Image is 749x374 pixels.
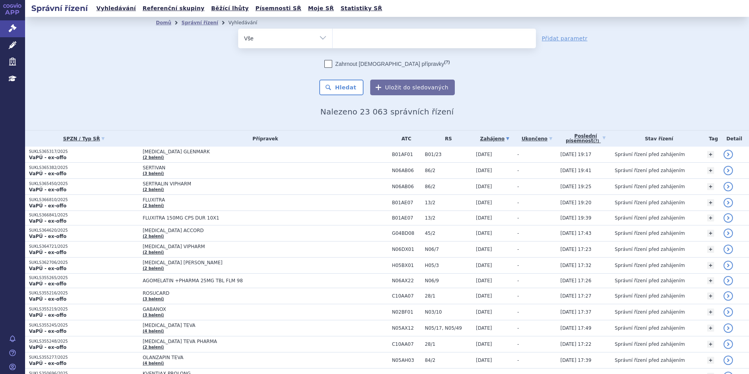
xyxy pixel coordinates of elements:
strong: VaPÚ - ex-offo [29,218,67,224]
span: Správní řízení před zahájením [615,184,685,189]
label: Zahrnout [DEMOGRAPHIC_DATA] přípravky [324,60,450,68]
span: H05BX01 [392,263,421,268]
a: Zahájeno [476,133,513,144]
span: [DATE] [476,325,492,331]
span: AGOMELATIN +PHARMA 25MG TBL FLM 98 [143,278,338,283]
span: Správní řízení před zahájením [615,293,685,299]
span: [MEDICAL_DATA] VIPHARM [143,244,338,249]
span: [DATE] 19:17 [561,152,592,157]
th: Detail [720,131,749,147]
span: - [517,215,519,221]
span: [MEDICAL_DATA] ACCORD [143,228,338,233]
a: + [707,277,714,284]
a: detail [724,340,733,349]
span: Správní řízení před zahájením [615,263,685,268]
span: N06DX01 [392,247,421,252]
span: Správní řízení před zahájením [615,215,685,221]
p: SUKLS362706/2025 [29,260,139,265]
a: + [707,341,714,348]
p: SUKLS355216/2025 [29,290,139,296]
span: FLUXITRA [143,197,338,203]
a: (4 balení) [143,329,164,333]
span: - [517,263,519,268]
span: B01AE07 [392,200,421,205]
span: [DATE] 19:25 [561,184,592,189]
strong: VaPÚ - ex-offo [29,281,67,287]
span: [DATE] 19:39 [561,215,592,221]
span: C10AA07 [392,341,421,347]
span: - [517,231,519,236]
span: [DATE] 17:49 [561,325,592,331]
p: SUKLS366841/2025 [29,212,139,218]
span: - [517,358,519,363]
span: Správní řízení před zahájením [615,152,685,157]
a: detail [724,323,733,333]
strong: VaPÚ - ex-offo [29,234,67,239]
span: [DATE] 19:20 [561,200,592,205]
a: detail [724,150,733,159]
p: SUKLS355265/2025 [29,275,139,281]
span: N06AB06 [392,168,421,173]
span: [DATE] 17:26 [561,278,592,283]
strong: VaPÚ - ex-offo [29,155,67,160]
span: - [517,184,519,189]
span: [DATE] [476,215,492,221]
span: 45/2 [425,231,472,236]
a: Poslednípísemnost(?) [561,131,611,147]
a: (3 balení) [143,171,164,176]
a: detail [724,261,733,270]
a: Statistiky SŘ [338,3,384,14]
strong: VaPÚ - ex-offo [29,345,67,350]
a: (2 balení) [143,266,164,271]
p: SUKLS364721/2025 [29,244,139,249]
p: SUKLS355248/2025 [29,339,139,344]
a: detail [724,166,733,175]
span: - [517,278,519,283]
span: [DATE] [476,247,492,252]
a: + [707,292,714,300]
a: + [707,230,714,237]
a: (4 balení) [143,361,164,365]
span: SERTIVAN [143,165,338,171]
span: [DATE] [476,341,492,347]
a: (3 balení) [143,297,164,301]
span: N05AH03 [392,358,421,363]
th: Tag [703,131,720,147]
span: Správní řízení před zahájením [615,247,685,252]
span: [MEDICAL_DATA] TEVA [143,323,338,328]
a: + [707,309,714,316]
span: [DATE] 17:32 [561,263,592,268]
strong: VaPÚ - ex-offo [29,361,67,366]
a: detail [724,276,733,285]
a: Přidat parametr [542,34,588,42]
span: B01/23 [425,152,472,157]
a: Domů [156,20,171,25]
span: 84/2 [425,358,472,363]
abbr: (?) [593,139,599,143]
span: 13/2 [425,200,472,205]
span: N05/17, N05/49 [425,325,472,331]
span: [DATE] [476,358,492,363]
th: Přípravek [139,131,388,147]
span: N06AX22 [392,278,421,283]
a: + [707,214,714,221]
a: detail [724,198,733,207]
span: [DATE] 17:37 [561,309,592,315]
p: SUKLS365450/2025 [29,181,139,187]
span: - [517,309,519,315]
a: + [707,262,714,269]
button: Hledat [319,80,364,95]
p: SUKLS355277/2025 [29,355,139,360]
a: SPZN / Typ SŘ [29,133,139,144]
button: Uložit do sledovaných [370,80,455,95]
span: N06/7 [425,247,472,252]
span: GABANOX [143,307,338,312]
span: [DATE] 17:22 [561,341,592,347]
a: detail [724,307,733,317]
span: [DATE] [476,278,492,283]
a: Písemnosti SŘ [253,3,304,14]
span: N03/10 [425,309,472,315]
span: [MEDICAL_DATA] GLENMARK [143,149,338,154]
a: (2 balení) [143,345,164,349]
span: Správní řízení před zahájením [615,278,685,283]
